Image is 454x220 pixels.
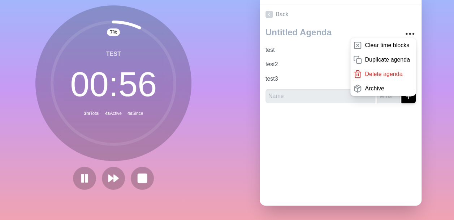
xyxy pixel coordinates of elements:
[263,72,365,86] input: Name
[365,70,402,78] p: Delete agenda
[365,41,409,50] p: Clear time blocks
[377,89,400,103] input: Mins
[365,84,384,93] p: Archive
[365,55,410,64] p: Duplicate agenda
[260,4,421,24] a: Back
[263,57,365,72] input: Name
[403,27,417,41] button: More
[263,43,365,57] input: Name
[265,89,375,103] input: Name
